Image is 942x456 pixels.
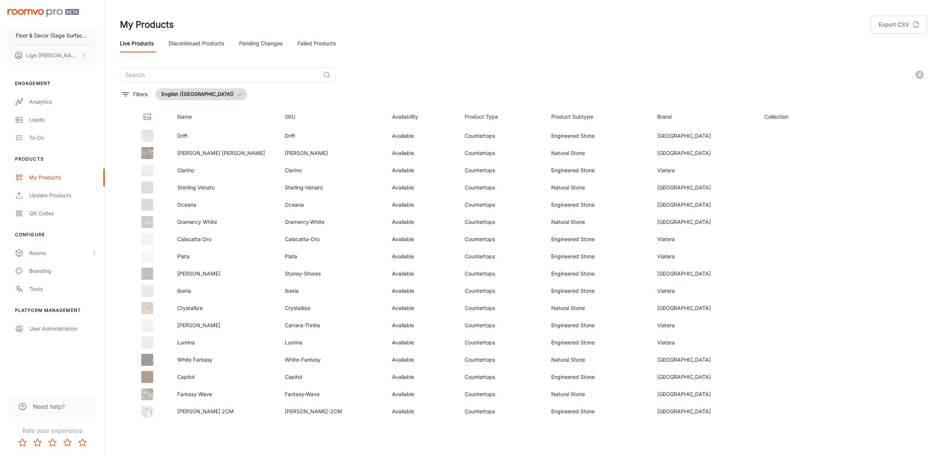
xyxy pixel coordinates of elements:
[279,106,386,127] th: SKU
[386,145,459,162] td: Available
[60,435,75,450] button: Rate 4 star
[177,390,272,398] p: Fantasy Wave
[279,162,386,179] td: Clarino
[386,368,459,386] td: Available
[545,106,651,127] th: Product Subtype
[29,191,97,200] div: Update Products
[545,145,651,162] td: Natural Stone
[459,334,545,351] td: Countertops
[177,252,272,261] p: Plata
[651,106,758,127] th: Brand
[545,213,651,231] td: Natural Stone
[298,34,336,52] a: Failed Products
[75,435,90,450] button: Rate 5 star
[120,34,154,52] a: Live Products
[177,235,272,243] p: Calacatta Oro
[177,356,272,364] p: White Fantasy
[651,231,758,248] td: Viatera
[171,106,278,127] th: Name
[459,213,545,231] td: Countertops
[177,373,272,381] p: Capitol
[7,46,97,65] button: Lige [PERSON_NAME]
[651,351,758,368] td: [GEOGRAPHIC_DATA]
[279,368,386,386] td: Capitol
[279,248,386,265] td: Plata
[29,285,97,293] div: Texts
[120,67,320,82] input: Search
[279,196,386,213] td: Oceana
[912,67,927,82] button: settings
[459,248,545,265] td: Countertops
[279,282,386,300] td: Iberia
[545,368,651,386] td: Engineered Stone
[120,88,150,100] button: filter
[386,106,459,127] th: Availability
[651,162,758,179] td: Viatera
[279,334,386,351] td: Lumina
[651,300,758,317] td: [GEOGRAPHIC_DATA]
[545,196,651,213] td: Engineered Stone
[29,134,97,142] div: To-do
[177,287,272,295] p: Iberia
[459,368,545,386] td: Countertops
[29,98,97,106] div: Analytics
[386,248,459,265] td: Available
[459,145,545,162] td: Countertops
[651,368,758,386] td: [GEOGRAPHIC_DATA]
[279,317,386,334] td: Carrara-Trinita
[6,426,99,435] p: Rate your experience
[459,231,545,248] td: Countertops
[459,265,545,282] td: Countertops
[386,231,459,248] td: Available
[459,196,545,213] td: Countertops
[177,321,272,329] p: [PERSON_NAME]
[651,145,758,162] td: [GEOGRAPHIC_DATA]
[459,162,545,179] td: Countertops
[279,179,386,196] td: Sterling-Venato
[545,231,651,248] td: Engineered Stone
[459,386,545,403] td: Countertops
[279,127,386,145] td: Drift
[45,435,60,450] button: Rate 3 star
[29,116,97,124] div: Leads
[133,90,148,98] p: Filters
[545,403,651,420] td: Engineered Stone
[26,51,79,60] p: Lige [PERSON_NAME]
[651,196,758,213] td: [GEOGRAPHIC_DATA]
[386,162,459,179] td: Available
[120,18,174,31] h1: My Products
[386,213,459,231] td: Available
[30,435,45,450] button: Rate 2 star
[156,88,247,100] button: English ([GEOGRAPHIC_DATA])
[545,162,651,179] td: Engineered Stone
[177,166,272,174] p: Clarino
[279,265,386,282] td: Stoney-Shores
[651,179,758,196] td: [GEOGRAPHIC_DATA]
[386,282,459,300] td: Available
[459,351,545,368] td: Countertops
[651,127,758,145] td: [GEOGRAPHIC_DATA]
[459,317,545,334] td: Countertops
[386,300,459,317] td: Available
[545,386,651,403] td: Natural Stone
[651,386,758,403] td: [GEOGRAPHIC_DATA]
[16,31,89,40] p: Floor & Decor (Sage Surfaces)
[239,34,283,52] a: Pending Changes
[545,282,651,300] td: Engineered Stone
[177,270,272,278] p: [PERSON_NAME]
[386,351,459,368] td: Available
[177,149,272,157] p: [PERSON_NAME] [PERSON_NAME]
[545,265,651,282] td: Engineered Stone
[386,196,459,213] td: Available
[33,402,65,411] span: Need help?
[459,282,545,300] td: Countertops
[459,179,545,196] td: Countertops
[386,265,459,282] td: Available
[29,325,97,333] div: User Administration
[143,112,152,121] svg: Thumbnail
[386,334,459,351] td: Available
[29,249,91,257] div: Rooms
[545,317,651,334] td: Engineered Stone
[651,282,758,300] td: Viatera
[651,265,758,282] td: [GEOGRAPHIC_DATA]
